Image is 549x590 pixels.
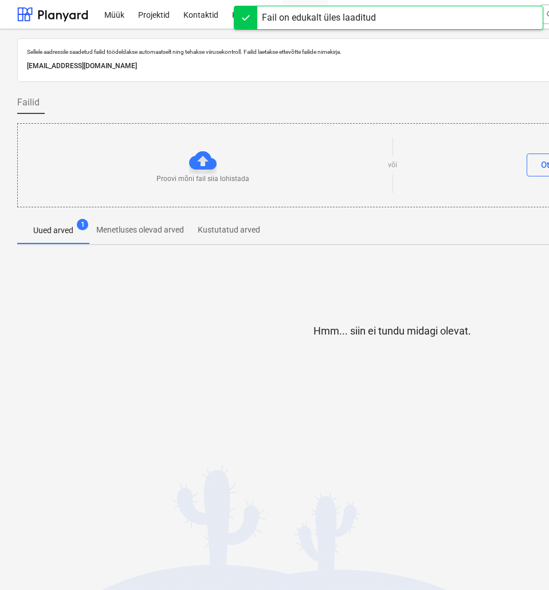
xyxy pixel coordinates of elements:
div: Fail on edukalt üles laaditud [262,11,376,25]
p: Uued arved [33,225,73,237]
p: Kustutatud arved [198,224,260,236]
p: Menetluses olevad arved [96,224,184,236]
iframe: Chat Widget [492,535,549,590]
p: Proovi mõni fail siia lohistada [156,174,249,184]
span: 1 [77,219,88,230]
p: Hmm... siin ei tundu midagi olevat. [313,324,471,338]
p: või [388,160,397,170]
span: Failid [17,96,40,109]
